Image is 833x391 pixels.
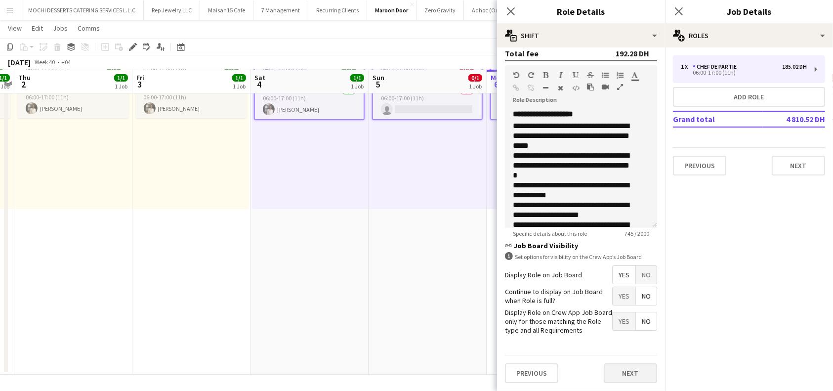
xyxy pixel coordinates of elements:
button: Text Color [631,71,638,79]
span: Yes [613,312,635,330]
button: Underline [572,71,579,79]
button: Rep Jewelry LLC [144,0,200,20]
span: Week 40 [33,58,57,66]
span: Fri [136,73,144,82]
button: Maroon Door [367,0,416,20]
button: Recurring Clients [308,0,367,20]
label: Display Role on Job Board [505,270,582,279]
div: 06:00-17:00 (11h) [681,70,807,75]
button: Previous [673,156,726,175]
div: Shift [497,24,665,47]
span: 2 [17,79,31,90]
app-card-role: Chef de Partie1/106:00-17:00 (11h)[PERSON_NAME] [136,85,247,118]
div: 1 Job [469,83,482,90]
button: Fullscreen [617,83,624,91]
button: 7 Management [253,0,308,20]
button: Add role [673,87,825,107]
span: Sun [373,73,384,82]
app-card-role: Chef de Partie1/106:00-17:00 (11h)[PERSON_NAME] [18,85,128,118]
app-card-role: Chef de Partie0/106:00-17:00 (11h) [491,86,600,119]
button: Ordered List [617,71,624,79]
h3: Job Details [665,5,833,18]
button: Next [772,156,825,175]
button: Clear Formatting [557,84,564,92]
span: No [636,287,657,305]
span: 4 [253,79,265,90]
td: 4 810.52 DH [763,111,825,127]
div: Total fee [505,48,539,58]
button: Horizontal Line [542,84,549,92]
td: Grand total [673,111,763,127]
label: Display Role on Crew App Job Board only for those matching the Role type and all Requirements [505,308,612,335]
button: HTML Code [572,84,579,92]
button: Adhoc (One Off Jobs) [464,0,534,20]
button: Next [604,363,657,383]
button: Insert video [602,83,609,91]
span: Sat [254,73,265,82]
label: Continue to display on Job Board when Role is full? [505,287,612,305]
button: Paste as plain text [587,83,594,91]
span: 1/1 [350,74,364,82]
span: Yes [613,287,635,305]
app-card-role: Chef de Partie0/106:00-17:00 (11h) [373,86,482,119]
button: Redo [528,71,535,79]
span: No [636,312,657,330]
div: 1 Job [233,83,246,90]
span: Mon [491,73,504,82]
button: Unordered List [602,71,609,79]
div: 192.28 DH [616,48,649,58]
span: Comms [78,24,100,33]
div: 1 Job [115,83,127,90]
button: Maisan15 Cafe [200,0,253,20]
span: Yes [613,266,635,284]
button: Italic [557,71,564,79]
span: View [8,24,22,33]
div: [DATE] [8,57,31,67]
div: +04 [61,58,71,66]
span: No [636,266,657,284]
span: 1/1 [232,74,246,82]
button: MOCHI DESSERTS CATERING SERVICES L.L.C [20,0,144,20]
span: 5 [371,79,384,90]
div: Roles [665,24,833,47]
button: Previous [505,363,558,383]
span: 3 [135,79,144,90]
div: Chef de Partie [693,63,741,70]
a: Jobs [49,22,72,35]
span: 1/1 [114,74,128,82]
button: Bold [542,71,549,79]
span: Specific details about this role [505,230,595,237]
span: Jobs [53,24,68,33]
div: 1 x [681,63,693,70]
h3: Role Details [497,5,665,18]
button: Undo [513,71,520,79]
button: Strikethrough [587,71,594,79]
h3: Job Board Visibility [505,241,657,250]
div: 1 Job [351,83,364,90]
div: Set options for visibility on the Crew App’s Job Board [505,252,657,261]
a: View [4,22,26,35]
span: 0/1 [468,74,482,82]
a: Comms [74,22,104,35]
app-card-role: Chef de Partie1/106:00-17:00 (11h)[PERSON_NAME] [255,86,364,119]
a: Edit [28,22,47,35]
button: Zero Gravity [416,0,464,20]
span: Thu [18,73,31,82]
div: 185.02 DH [782,63,807,70]
span: 6 [489,79,504,90]
span: Edit [32,24,43,33]
span: 745 / 2000 [617,230,657,237]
